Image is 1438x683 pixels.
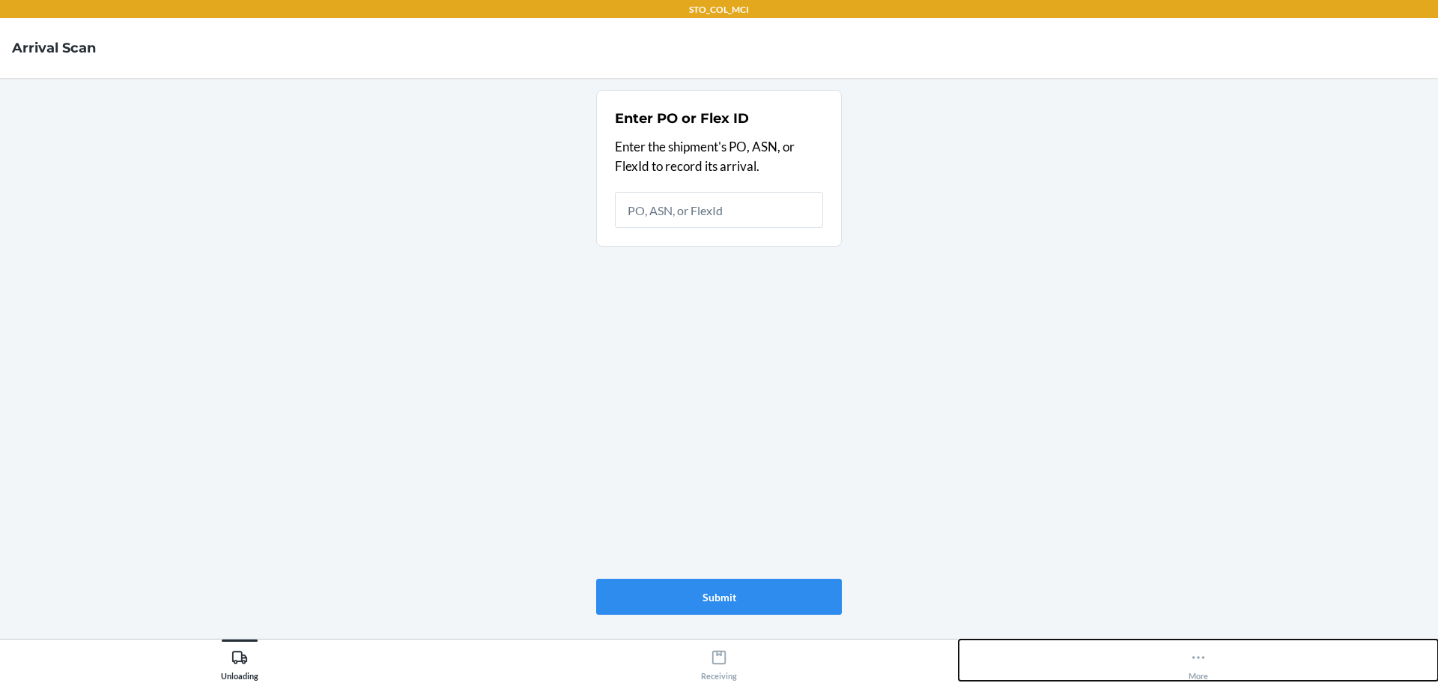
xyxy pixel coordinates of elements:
div: Unloading [221,643,258,681]
input: PO, ASN, or FlexId [615,192,823,228]
button: More [959,640,1438,681]
button: Receiving [479,640,959,681]
div: Receiving [701,643,737,681]
button: Submit [596,579,842,615]
p: STO_COL_MCI [689,3,749,16]
h2: Enter PO or Flex ID [615,109,749,128]
h4: Arrival Scan [12,38,96,58]
div: More [1189,643,1208,681]
p: Enter the shipment's PO, ASN, or FlexId to record its arrival. [615,137,823,175]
